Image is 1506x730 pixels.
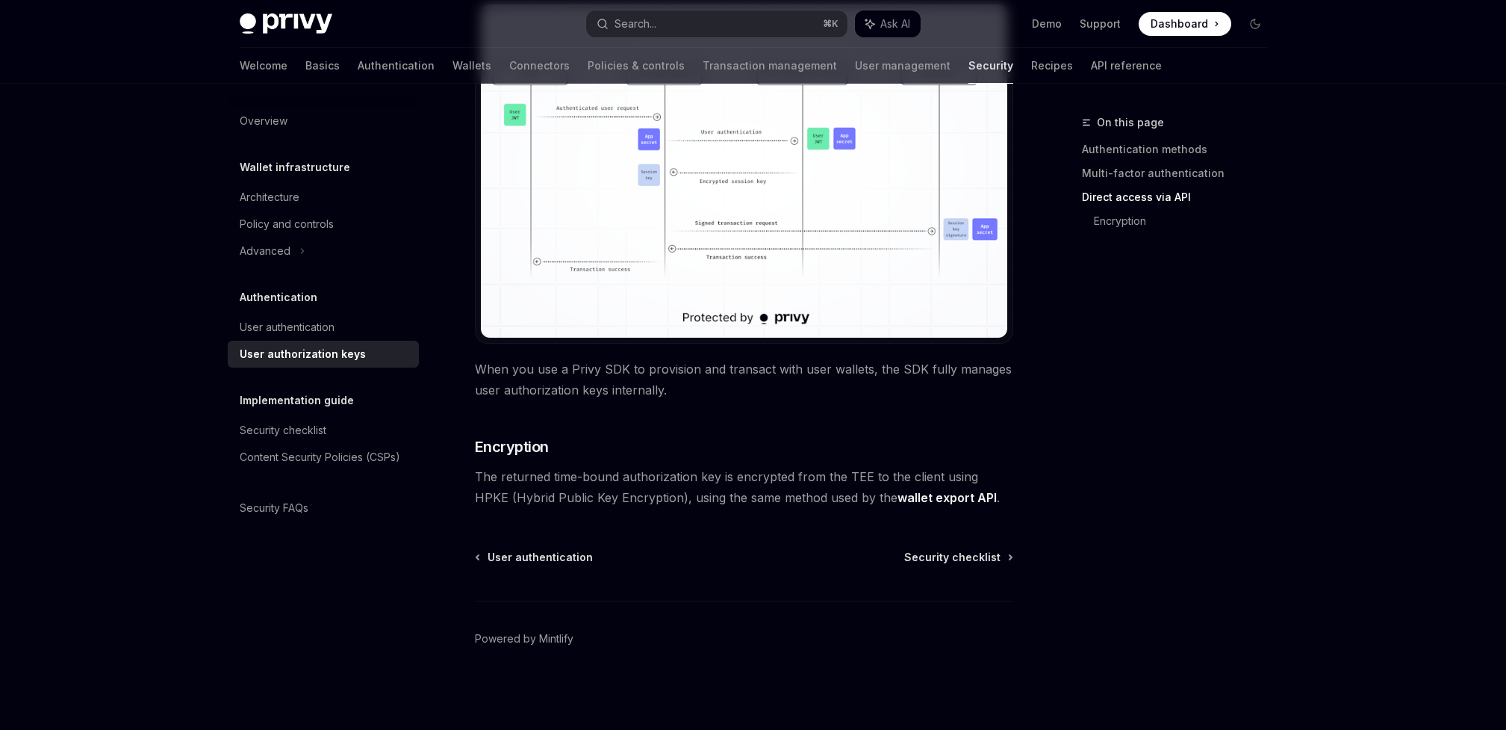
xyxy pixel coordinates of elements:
a: User management [855,48,950,84]
a: Authentication [358,48,435,84]
a: wallet export API [897,490,997,506]
button: Search...⌘K [586,10,847,37]
a: Powered by Mintlify [475,631,573,646]
a: Security [968,48,1013,84]
div: User authorization keys [240,345,366,363]
span: ⌘ K [823,18,838,30]
span: User authentication [488,550,593,565]
h5: Implementation guide [240,392,354,409]
button: Ask AI [855,10,921,37]
a: Content Security Policies (CSPs) [228,444,419,471]
h5: Authentication [240,288,317,306]
a: Connectors [509,48,570,84]
img: Server-side user authorization keys [481,4,1007,338]
span: When you use a Privy SDK to provision and transact with user wallets, the SDK fully manages user ... [475,359,1013,400]
div: User authentication [240,318,335,336]
a: Security checklist [904,550,1012,565]
span: Ask AI [880,16,910,31]
a: Overview [228,108,419,134]
div: Security checklist [240,421,326,439]
a: Policies & controls [588,48,685,84]
span: Dashboard [1151,16,1208,31]
a: Encryption [1094,209,1279,233]
a: Recipes [1031,48,1073,84]
a: User authentication [228,314,419,341]
a: Multi-factor authentication [1082,161,1279,185]
a: User authentication [476,550,593,565]
div: Architecture [240,188,299,206]
a: Welcome [240,48,287,84]
img: dark logo [240,13,332,34]
span: On this page [1097,114,1164,132]
div: Search... [614,15,656,33]
span: Encryption [475,436,549,457]
button: Toggle dark mode [1243,12,1267,36]
div: Security FAQs [240,499,308,517]
a: Demo [1032,16,1062,31]
a: Authentication methods [1082,137,1279,161]
a: Support [1080,16,1121,31]
div: Advanced [240,242,290,260]
a: Policy and controls [228,211,419,238]
div: Content Security Policies (CSPs) [240,448,400,466]
a: Dashboard [1139,12,1231,36]
div: Policy and controls [240,215,334,233]
a: Wallets [452,48,491,84]
a: Transaction management [703,48,837,84]
h5: Wallet infrastructure [240,158,350,176]
a: User authorization keys [228,341,419,368]
a: Architecture [228,184,419,211]
div: Overview [240,112,287,130]
a: API reference [1091,48,1162,84]
span: The returned time-bound authorization key is encrypted from the TEE to the client using HPKE (Hyb... [475,466,1013,508]
a: Basics [305,48,340,84]
span: Security checklist [904,550,1001,565]
a: Direct access via API [1082,185,1279,209]
a: Security checklist [228,417,419,444]
a: Security FAQs [228,495,419,522]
